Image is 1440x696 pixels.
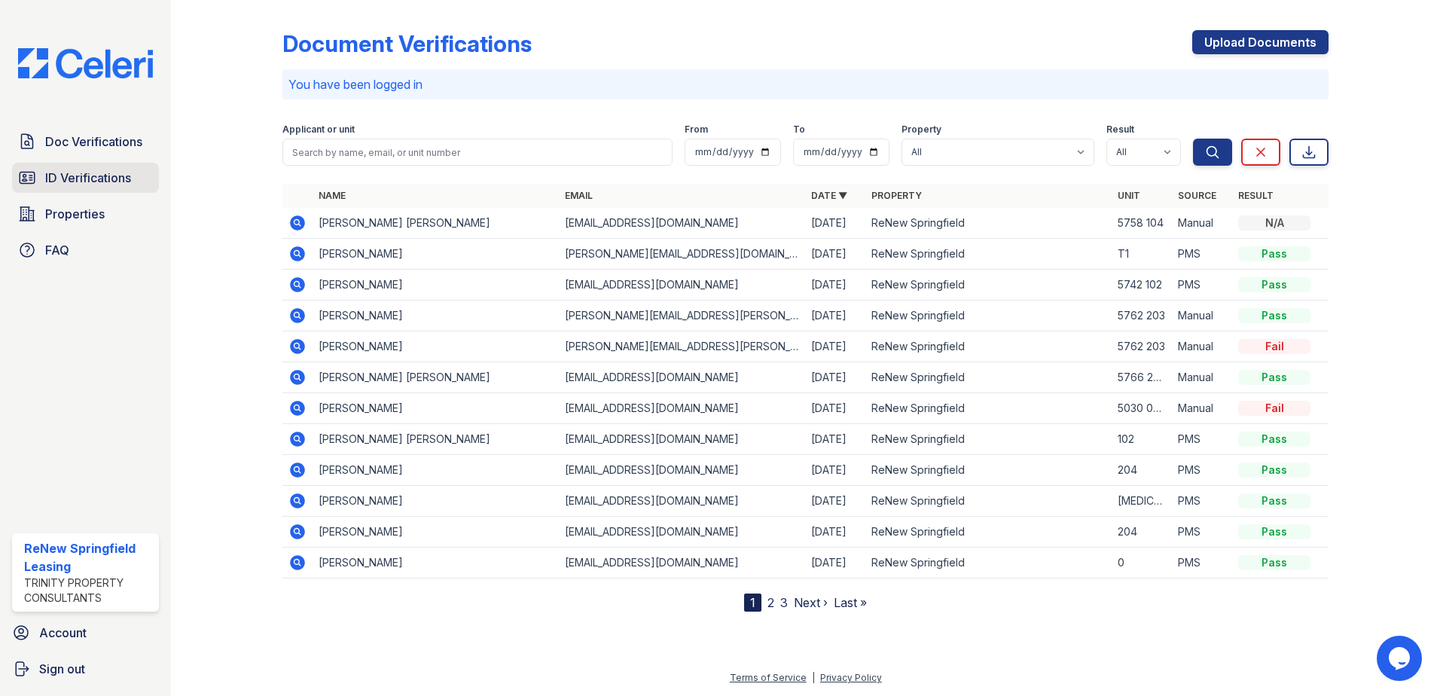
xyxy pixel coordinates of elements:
td: Manual [1172,362,1232,393]
td: PMS [1172,424,1232,455]
td: 5766 204 [1112,362,1172,393]
div: N/A [1238,215,1310,230]
a: Upload Documents [1192,30,1329,54]
span: ID Verifications [45,169,131,187]
td: [EMAIL_ADDRESS][DOMAIN_NAME] [559,424,805,455]
td: ReNew Springfield [865,393,1112,424]
td: ReNew Springfield [865,208,1112,239]
td: [EMAIL_ADDRESS][DOMAIN_NAME] [559,208,805,239]
td: [DATE] [805,455,865,486]
td: [DATE] [805,270,865,301]
td: [DATE] [805,424,865,455]
a: FAQ [12,235,159,265]
td: [PERSON_NAME] [313,517,559,548]
div: Fail [1238,339,1310,354]
td: 5030 0T3 [1112,393,1172,424]
td: [EMAIL_ADDRESS][DOMAIN_NAME] [559,393,805,424]
td: 5762 203 [1112,331,1172,362]
td: [PERSON_NAME] [313,548,559,578]
a: Terms of Service [730,672,807,683]
td: [PERSON_NAME][EMAIL_ADDRESS][PERSON_NAME][DOMAIN_NAME] [559,301,805,331]
td: [DATE] [805,517,865,548]
td: [DATE] [805,486,865,517]
a: Unit [1118,190,1140,201]
td: Manual [1172,208,1232,239]
div: Pass [1238,277,1310,292]
td: PMS [1172,455,1232,486]
td: [DATE] [805,208,865,239]
a: Date ▼ [811,190,847,201]
label: Property [902,124,941,136]
td: 5758 104 [1112,208,1172,239]
td: ReNew Springfield [865,270,1112,301]
td: PMS [1172,239,1232,270]
span: FAQ [45,241,69,259]
td: [DATE] [805,239,865,270]
a: 2 [767,595,774,610]
td: [PERSON_NAME] [313,486,559,517]
td: [PERSON_NAME] [313,239,559,270]
div: | [812,672,815,683]
img: CE_Logo_Blue-a8612792a0a2168367f1c8372b55b34899dd931a85d93a1a3d3e32e68fde9ad4.png [6,48,165,78]
a: Source [1178,190,1216,201]
a: ID Verifications [12,163,159,193]
td: [PERSON_NAME] [PERSON_NAME] [313,208,559,239]
td: [PERSON_NAME] [313,331,559,362]
td: ReNew Springfield [865,362,1112,393]
td: 0 [1112,548,1172,578]
td: T1 [1112,239,1172,270]
td: [EMAIL_ADDRESS][DOMAIN_NAME] [559,548,805,578]
td: [EMAIL_ADDRESS][DOMAIN_NAME] [559,362,805,393]
td: PMS [1172,270,1232,301]
td: Manual [1172,393,1232,424]
span: Properties [45,205,105,223]
td: [EMAIL_ADDRESS][DOMAIN_NAME] [559,455,805,486]
div: Pass [1238,432,1310,447]
td: Manual [1172,301,1232,331]
td: [EMAIL_ADDRESS][DOMAIN_NAME] [559,486,805,517]
div: Pass [1238,246,1310,261]
div: Pass [1238,308,1310,323]
a: Doc Verifications [12,127,159,157]
span: Account [39,624,87,642]
label: From [685,124,708,136]
td: [EMAIL_ADDRESS][DOMAIN_NAME] [559,270,805,301]
a: Last » [834,595,867,610]
div: Trinity Property Consultants [24,575,153,606]
td: 5742 102 [1112,270,1172,301]
td: PMS [1172,517,1232,548]
td: 5762 203 [1112,301,1172,331]
td: [PERSON_NAME] [PERSON_NAME] [313,362,559,393]
td: [DATE] [805,393,865,424]
div: ReNew Springfield Leasing [24,539,153,575]
td: [PERSON_NAME] [313,301,559,331]
td: [DATE] [805,301,865,331]
div: Pass [1238,555,1310,570]
td: ReNew Springfield [865,517,1112,548]
td: [DATE] [805,362,865,393]
input: Search by name, email, or unit number [282,139,673,166]
td: ReNew Springfield [865,331,1112,362]
td: [MEDICAL_DATA] [1112,486,1172,517]
td: ReNew Springfield [865,455,1112,486]
td: 204 [1112,517,1172,548]
span: Doc Verifications [45,133,142,151]
td: [PERSON_NAME] [313,270,559,301]
iframe: chat widget [1377,636,1425,681]
a: Sign out [6,654,165,684]
td: [DATE] [805,548,865,578]
td: [PERSON_NAME] [313,455,559,486]
div: Pass [1238,524,1310,539]
label: To [793,124,805,136]
a: Email [565,190,593,201]
a: Name [319,190,346,201]
label: Result [1106,124,1134,136]
td: [PERSON_NAME][EMAIL_ADDRESS][DOMAIN_NAME] [559,239,805,270]
td: 102 [1112,424,1172,455]
td: ReNew Springfield [865,548,1112,578]
td: [PERSON_NAME] [313,393,559,424]
a: Properties [12,199,159,229]
a: Privacy Policy [820,672,882,683]
td: PMS [1172,486,1232,517]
